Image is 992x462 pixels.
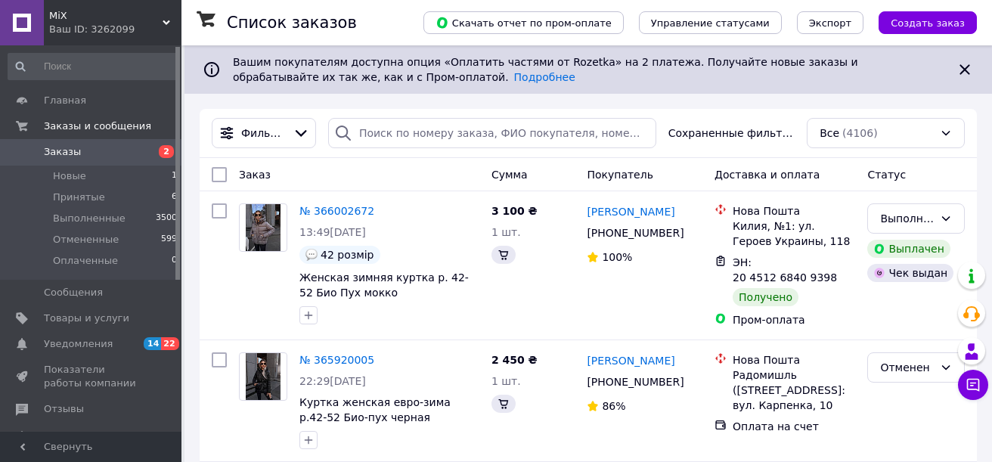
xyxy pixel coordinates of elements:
[514,71,575,83] a: Подробнее
[958,370,988,400] button: Чат с покупателем
[587,169,653,181] span: Покупатель
[53,254,118,268] span: Оплаченные
[863,16,977,28] a: Создать заказ
[733,256,837,284] span: ЭН: 20 4512 6840 9398
[733,219,855,249] div: Килия, №1: ул. Героев Украины, 118
[733,203,855,219] div: Нова Пошта
[587,353,674,368] a: [PERSON_NAME]
[299,396,451,423] a: Куртка женская евро-зима р.42-52 Био-пух черная
[241,126,287,141] span: Фильтры
[239,352,287,401] a: Фото товару
[161,233,177,247] span: 599
[809,17,851,29] span: Экспорт
[423,11,624,34] button: Скачать отчет по пром-оплате
[44,402,84,416] span: Отзывы
[44,119,151,133] span: Заказы и сообщения
[584,371,687,392] div: [PHONE_NUMBER]
[733,367,855,413] div: Радомишль ([STREET_ADDRESS]: вул. Карпенка, 10
[239,169,271,181] span: Заказ
[299,271,469,299] a: Женская зимняя куртка р. 42-52 Био Пух мокко
[491,169,528,181] span: Сумма
[587,204,674,219] a: [PERSON_NAME]
[842,127,878,139] span: (4106)
[299,354,374,366] a: № 365920005
[584,222,687,243] div: [PHONE_NUMBER]
[491,226,521,238] span: 1 шт.
[491,205,538,217] span: 3 100 ₴
[639,11,782,34] button: Управление статусами
[733,288,798,306] div: Получено
[44,312,129,325] span: Товары и услуги
[246,353,281,400] img: Фото товару
[246,204,281,251] img: Фото товару
[44,429,106,442] span: Покупатели
[867,169,906,181] span: Статус
[867,240,950,258] div: Выплачен
[305,249,318,261] img: :speech_balloon:
[299,226,366,238] span: 13:49[DATE]
[53,233,119,247] span: Отмененные
[491,375,521,387] span: 1 шт.
[299,375,366,387] span: 22:29[DATE]
[44,94,86,107] span: Главная
[299,205,374,217] a: № 366002672
[44,145,81,159] span: Заказы
[733,419,855,434] div: Оплата на счет
[733,312,855,327] div: Пром-оплата
[891,17,965,29] span: Создать заказ
[867,264,953,282] div: Чек выдан
[239,203,287,252] a: Фото товару
[602,400,625,412] span: 86%
[880,210,934,227] div: Выполнен
[156,212,177,225] span: 3500
[44,363,140,390] span: Показатели работы компании
[159,145,174,158] span: 2
[491,354,538,366] span: 2 450 ₴
[321,249,374,261] span: 42 розмір
[733,352,855,367] div: Нова Пошта
[172,191,177,204] span: 6
[53,212,126,225] span: Выполненные
[49,23,181,36] div: Ваш ID: 3262099
[144,337,161,350] span: 14
[233,56,858,83] span: Вашим покупателям доступна опция «Оплатить частями от Rozetka» на 2 платежа. Получайте новые зака...
[602,251,632,263] span: 100%
[797,11,863,34] button: Экспорт
[436,16,612,29] span: Скачать отчет по пром-оплате
[328,118,656,148] input: Поиск по номеру заказа, ФИО покупателя, номеру телефона, Email, номеру накладной
[668,126,795,141] span: Сохраненные фильтры:
[53,191,105,204] span: Принятые
[172,169,177,183] span: 1
[820,126,839,141] span: Все
[172,254,177,268] span: 0
[49,9,163,23] span: MiX
[880,359,934,376] div: Отменен
[8,53,178,80] input: Поиск
[879,11,977,34] button: Создать заказ
[44,286,103,299] span: Сообщения
[44,337,113,351] span: Уведомления
[53,169,86,183] span: Новые
[715,169,820,181] span: Доставка и оплата
[161,337,178,350] span: 22
[227,14,357,32] h1: Список заказов
[651,17,770,29] span: Управление статусами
